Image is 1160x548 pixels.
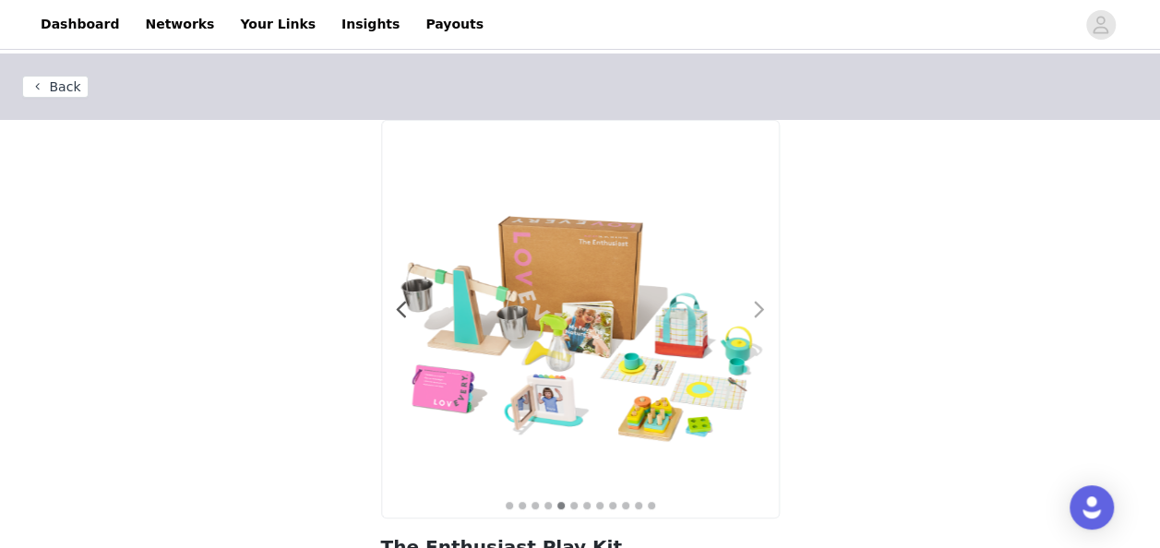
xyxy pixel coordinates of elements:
[30,4,130,45] a: Dashboard
[634,501,643,510] button: 11
[518,501,527,510] button: 2
[414,4,495,45] a: Payouts
[531,501,540,510] button: 3
[544,501,553,510] button: 4
[1092,10,1109,40] div: avatar
[22,76,89,98] button: Back
[621,501,630,510] button: 10
[134,4,225,45] a: Networks
[556,501,566,510] button: 5
[569,501,579,510] button: 6
[582,501,592,510] button: 7
[505,501,514,510] button: 1
[1070,485,1114,530] div: Open Intercom Messenger
[647,501,656,510] button: 12
[595,501,604,510] button: 8
[608,501,617,510] button: 9
[229,4,327,45] a: Your Links
[330,4,411,45] a: Insights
